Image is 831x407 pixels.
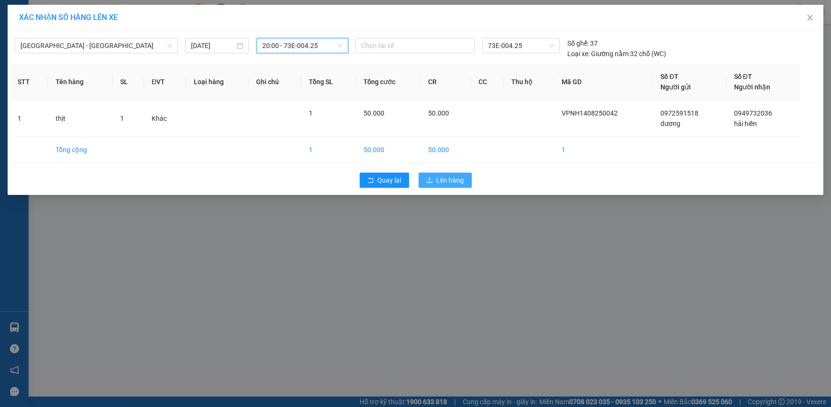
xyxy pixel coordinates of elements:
td: 50.000 [356,137,421,163]
input: 14/08/2025 [191,40,235,51]
th: Tổng cước [356,64,421,100]
span: Loại xe: [567,48,590,59]
span: hải hiền [734,120,757,127]
span: XÁC NHẬN SỐ HÀNG LÊN XE [19,13,118,22]
th: Ghi chú [248,64,301,100]
th: CC [471,64,504,100]
span: Người gửi [660,83,691,91]
span: [DATE] [64,24,79,30]
span: upload [426,177,433,184]
span: Số ghế: [567,38,589,48]
span: 73E-004.25 [488,39,554,53]
span: Số ĐT [660,73,678,80]
span: close [806,14,814,21]
th: Loại hàng [186,64,248,100]
span: 20:00 - 73E-004.25 [262,39,343,53]
span: 1 [309,109,313,117]
td: Tổng cộng [48,137,113,163]
span: VPNH1408250042 [562,109,618,117]
span: dương [660,120,680,127]
td: 50.000 [421,137,471,163]
span: VPNH1408250042 [8,31,135,49]
span: 0949732036 [734,109,772,117]
th: SL [113,64,144,100]
span: 1 [120,115,124,122]
span: Người nhận [734,83,770,91]
span: Quay lại [378,175,401,185]
span: Hà Nội - Quảng Bình [20,39,172,53]
th: ĐVT [144,64,186,100]
div: 37 [567,38,598,48]
th: Tên hàng [48,64,113,100]
td: thịt [48,100,113,137]
span: 0972591518 [660,109,698,117]
th: STT [10,64,48,100]
button: rollbackQuay lại [360,173,409,188]
td: 1 [301,137,356,163]
span: 50.000 [363,109,384,117]
div: Giường nằm 32 chỗ (WC) [567,48,666,59]
td: 1 [554,137,652,163]
td: 1 [10,100,48,137]
button: Close [797,5,823,31]
span: 50.000 [429,109,449,117]
th: CR [421,64,471,100]
span: [PERSON_NAME] [13,4,129,22]
button: uploadLên hàng [419,173,472,188]
span: Số ĐT [734,73,752,80]
th: Thu hộ [504,64,554,100]
th: Tổng SL [301,64,356,100]
span: rollback [367,177,374,184]
td: Khác [144,100,186,137]
th: Mã GD [554,64,652,100]
span: Lên hàng [437,175,464,185]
